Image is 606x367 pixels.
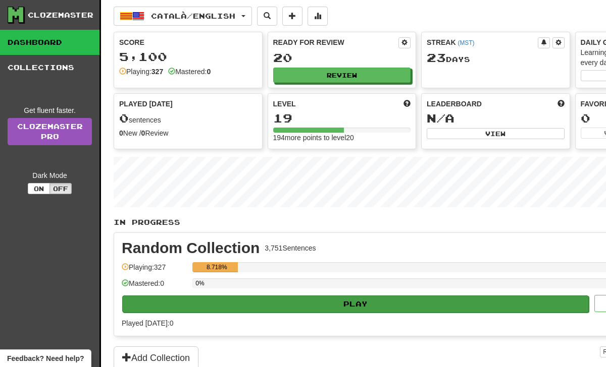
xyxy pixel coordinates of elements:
button: Review [273,68,411,83]
div: Score [119,37,257,47]
div: Streak [427,37,538,47]
a: ClozemasterPro [8,118,92,145]
div: 20 [273,51,411,64]
button: Play [122,295,589,313]
div: Random Collection [122,240,260,256]
div: 3,751 Sentences [265,243,316,253]
span: Català / English [151,12,235,20]
span: 23 [427,50,446,65]
div: Ready for Review [273,37,399,47]
div: New / Review [119,128,257,138]
button: On [28,183,50,194]
span: Played [DATE] [119,99,173,109]
button: Add sentence to collection [282,7,302,26]
strong: 0 [119,129,123,137]
strong: 327 [151,68,163,76]
div: Get fluent faster. [8,105,92,115]
span: Score more points to level up [403,99,411,109]
span: Level [273,99,296,109]
div: Mastered: 0 [122,278,187,295]
div: 194 more points to level 20 [273,133,411,143]
span: Played [DATE]: 0 [122,319,173,327]
div: Playing: 327 [122,262,187,279]
span: Open feedback widget [7,353,84,363]
span: Leaderboard [427,99,482,109]
div: sentences [119,112,257,125]
span: 0 [119,111,129,125]
button: Off [49,183,72,194]
div: 19 [273,112,411,125]
div: Mastered: [168,67,211,77]
button: Català/English [114,7,252,26]
button: More stats [308,7,328,26]
a: (MST) [458,39,474,46]
strong: 0 [207,68,211,76]
div: Dark Mode [8,170,92,180]
button: Search sentences [257,7,277,26]
div: 5,100 [119,50,257,63]
strong: 0 [141,129,145,137]
span: N/A [427,111,454,125]
div: 8.718% [195,262,238,272]
div: Clozemaster [28,10,93,20]
span: This week in points, UTC [558,99,565,109]
button: View [427,128,565,139]
div: Day s [427,51,565,65]
div: Playing: [119,67,163,77]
